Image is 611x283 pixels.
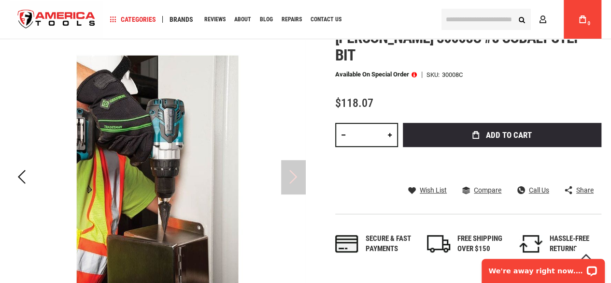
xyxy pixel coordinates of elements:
span: Brands [170,16,193,23]
div: FREE SHIPPING OVER $150 [457,234,509,254]
span: Contact Us [311,16,341,22]
span: 0 [587,21,590,26]
button: Add to Cart [403,123,601,147]
span: Repairs [282,16,302,22]
img: payments [335,235,358,253]
a: Compare [462,186,501,194]
span: $118.07 [335,96,373,110]
img: returns [519,235,542,253]
a: Blog [256,13,277,26]
span: Categories [110,16,156,23]
span: [PERSON_NAME] 30008c #8 cobalt step bit [335,29,582,64]
div: HASSLE-FREE RETURNS [550,234,601,254]
a: Contact Us [306,13,346,26]
img: America Tools [10,1,103,38]
a: Reviews [200,13,230,26]
span: Compare [474,187,501,194]
a: Repairs [277,13,306,26]
a: store logo [10,1,103,38]
span: Call Us [529,187,549,194]
span: Add to Cart [485,131,531,139]
a: Wish List [408,186,447,194]
div: Secure & fast payments [366,234,417,254]
iframe: Secure express checkout frame [401,150,603,178]
a: Brands [165,13,198,26]
button: Search [512,10,531,29]
span: About [234,16,251,22]
a: Categories [105,13,160,26]
a: About [230,13,256,26]
strong: SKU [426,72,442,78]
a: Call Us [517,186,549,194]
img: shipping [427,235,450,253]
span: Wish List [420,187,447,194]
span: Reviews [204,16,226,22]
span: Share [576,187,594,194]
iframe: LiveChat chat widget [475,253,611,283]
span: Blog [260,16,273,22]
p: Available on Special Order [335,71,417,78]
div: 30008C [442,72,463,78]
